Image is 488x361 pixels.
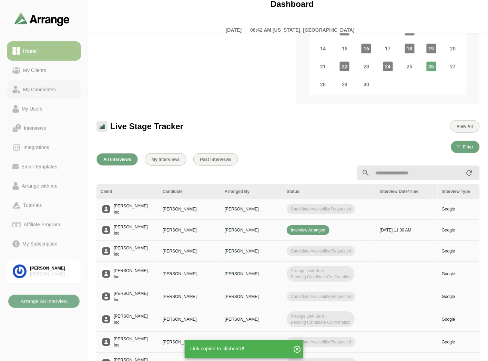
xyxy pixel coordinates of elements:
[145,153,186,166] button: My Interviews
[101,246,112,257] img: placeholder logo
[14,12,70,26] img: arrangeai-name-small-logo.4d2b8aee.svg
[96,153,138,166] button: All Interviews
[7,80,81,99] a: My Candidates
[30,266,75,271] div: [PERSON_NAME]
[451,141,480,153] button: Filter
[448,62,458,71] span: Saturday, September 27, 2025
[225,188,278,195] div: Arranged By
[193,153,238,166] button: Past Interviews
[225,293,278,300] p: [PERSON_NAME]
[114,290,154,303] p: [PERSON_NAME] Inc
[448,44,458,53] span: Saturday, September 20, 2025
[7,259,81,284] a: [PERSON_NAME][PERSON_NAME] Associates
[287,225,329,235] span: Interview Arranged
[19,163,60,171] div: Email Templates
[7,215,81,234] a: Affiliate Program
[383,62,393,71] span: Wednesday, September 24, 2025
[7,41,81,61] a: Home
[114,336,154,348] p: [PERSON_NAME] Inc
[101,337,112,348] img: placeholder logo
[462,145,474,149] span: Filter
[114,268,154,280] p: [PERSON_NAME] Inc
[101,204,112,215] img: placeholder logo
[287,337,355,347] span: Candidate Availability Requested
[20,201,44,209] div: Tutorials
[19,182,60,190] div: Arrange with me
[287,188,372,195] div: Status
[114,245,154,257] p: [PERSON_NAME] Inc
[246,26,355,34] p: 08:42 AM [US_STATE], [GEOGRAPHIC_DATA]
[163,271,216,277] p: [PERSON_NAME]
[287,266,355,282] span: Arrange Link Sent Pending Candidate Confirmation
[190,346,244,351] span: Link copied to clipboard!
[163,248,216,254] p: [PERSON_NAME]
[226,26,246,34] p: [DATE]
[163,293,216,300] p: [PERSON_NAME]
[318,44,328,53] span: Sunday, September 14, 2025
[20,66,49,74] div: My Clients
[318,80,328,89] span: Sunday, September 28, 2025
[405,62,415,71] span: Thursday, September 25, 2025
[163,339,216,345] p: [PERSON_NAME]
[287,311,355,327] span: Arrange Link Sent Pending Candidate Confirmation
[465,169,474,177] i: appended action
[101,188,154,195] div: Client
[20,240,60,248] div: My Subscription
[7,61,81,80] a: My Clients
[101,291,112,302] img: placeholder logo
[19,105,45,113] div: My Users
[225,227,278,233] p: [PERSON_NAME]
[8,295,80,308] button: Arrange An Interview
[7,176,81,196] a: Arrange with me
[318,62,328,71] span: Sunday, September 21, 2025
[21,143,52,152] div: Integrations
[114,203,154,215] p: [PERSON_NAME] Inc
[457,124,473,129] span: View All
[225,339,278,345] p: [PERSON_NAME]
[163,188,216,195] div: Candidate
[340,80,349,89] span: Monday, September 29, 2025
[287,292,355,301] span: Candidate Availability Requested
[225,316,278,322] p: [PERSON_NAME]
[7,118,81,138] a: Interviews
[7,234,81,254] a: My Subscription
[101,268,112,279] img: placeholder logo
[20,295,68,308] b: Arrange An Interview
[7,157,81,176] a: Email Templates
[7,196,81,215] a: Tutorials
[225,206,278,212] p: [PERSON_NAME]
[200,157,232,162] span: Past Interviews
[427,44,436,53] span: Friday, September 19, 2025
[163,206,216,212] p: [PERSON_NAME]
[101,225,112,236] img: placeholder logo
[287,246,355,256] span: Candidate Availability Requested
[163,227,216,233] p: [PERSON_NAME]
[21,124,49,132] div: Interviews
[114,313,154,326] p: [PERSON_NAME] Inc
[362,80,371,89] span: Tuesday, September 30, 2025
[20,47,39,55] div: Home
[103,157,131,162] span: All Interviews
[380,188,434,195] div: Interview Date/Time
[101,314,112,325] img: placeholder logo
[383,44,393,53] span: Wednesday, September 17, 2025
[225,248,278,254] p: [PERSON_NAME]
[21,220,63,229] div: Affiliate Program
[114,224,154,236] p: [PERSON_NAME] Inc
[7,99,81,118] a: My Users
[340,44,349,53] span: Monday, September 15, 2025
[362,62,371,71] span: Tuesday, September 23, 2025
[405,44,415,53] span: Thursday, September 18, 2025
[7,138,81,157] a: Integrations
[30,271,75,277] div: [PERSON_NAME] Associates
[380,227,434,233] p: [DATE] 11:30 AM
[225,271,278,277] p: [PERSON_NAME]
[287,204,355,214] span: Candidate Availability Requested
[110,121,183,132] span: Live Stage Tracker
[450,120,480,133] button: View All
[20,85,59,94] div: My Candidates
[151,157,180,162] span: My Interviews
[340,62,349,71] span: Monday, September 22, 2025
[163,316,216,322] p: [PERSON_NAME]
[427,62,436,71] span: Friday, September 26, 2025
